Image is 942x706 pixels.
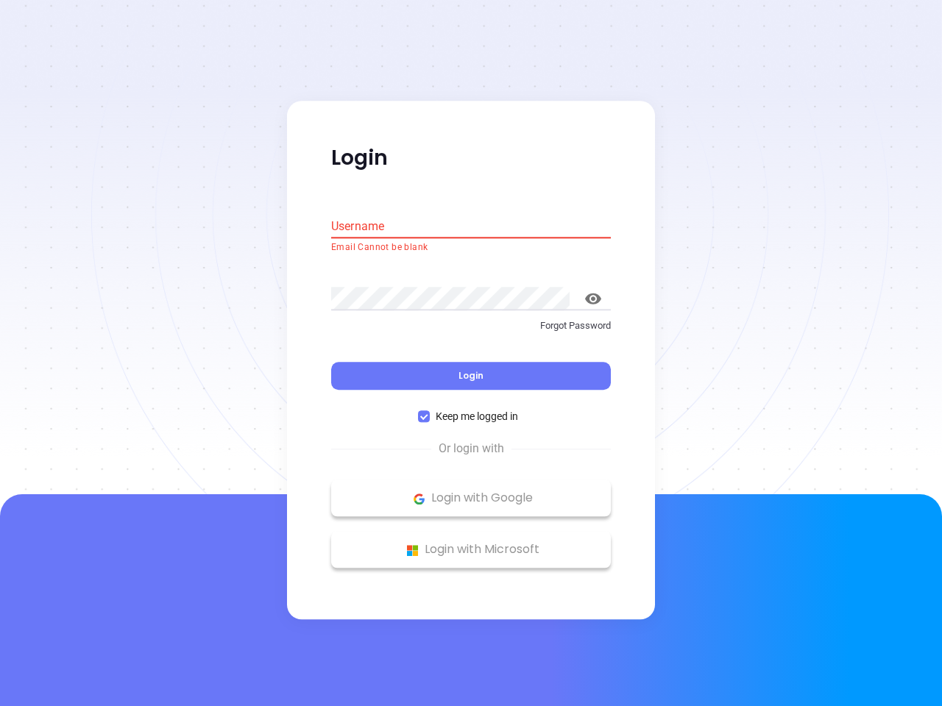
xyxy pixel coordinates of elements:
p: Login with Microsoft [339,539,603,561]
button: Login [331,363,611,391]
button: Microsoft Logo Login with Microsoft [331,532,611,568]
img: Microsoft Logo [403,541,422,560]
span: Keep me logged in [430,409,524,425]
img: Google Logo [410,490,428,508]
a: Forgot Password [331,318,611,345]
p: Login with Google [339,488,603,510]
button: toggle password visibility [576,281,611,316]
button: Google Logo Login with Google [331,480,611,517]
p: Email Cannot be blank [331,240,611,255]
p: Forgot Password [331,318,611,333]
span: Or login with [431,441,511,458]
p: Login [331,145,611,171]
span: Login [458,370,484,382]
